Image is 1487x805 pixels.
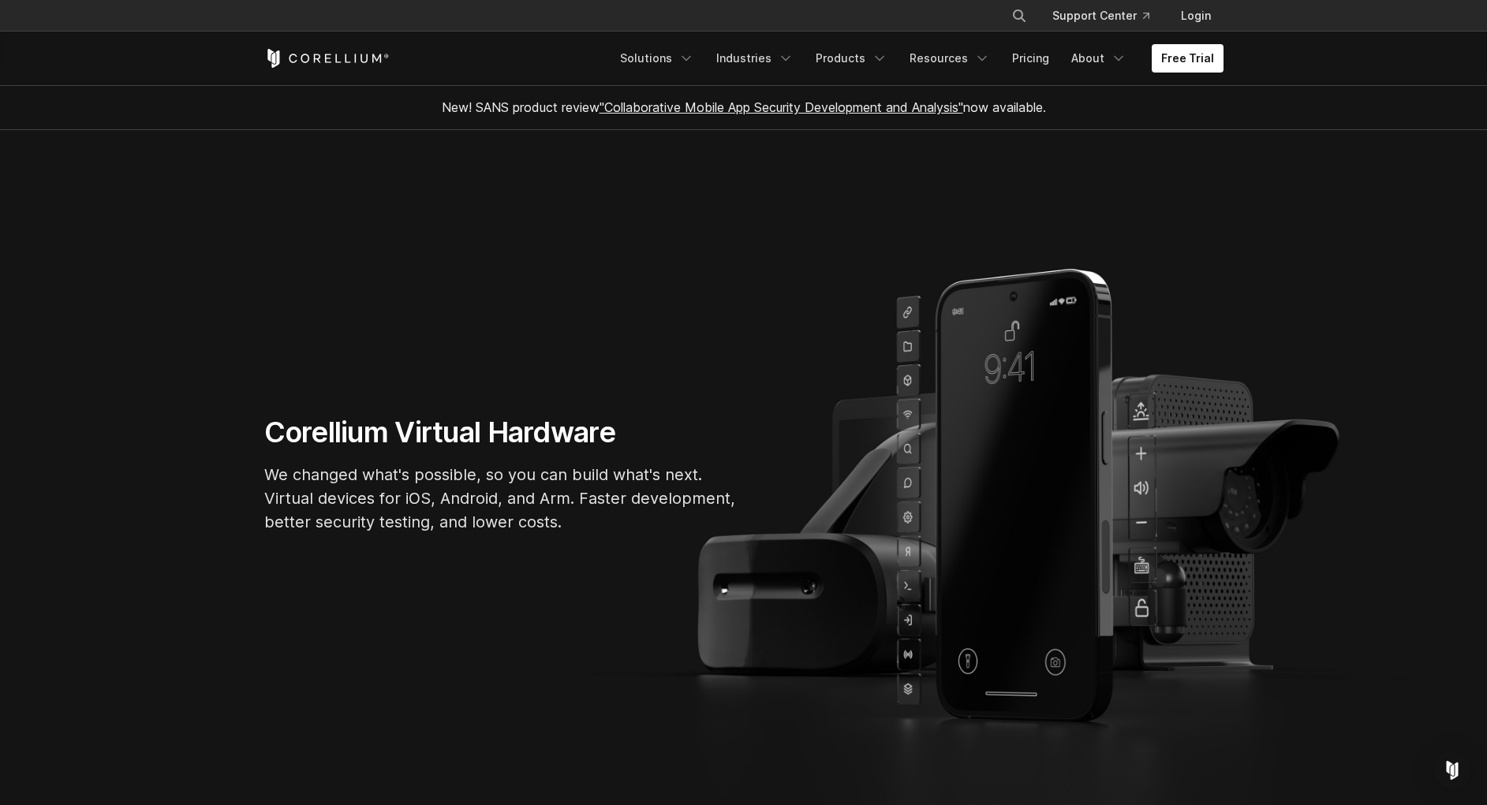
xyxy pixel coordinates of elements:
[900,44,999,73] a: Resources
[264,49,390,68] a: Corellium Home
[1152,44,1224,73] a: Free Trial
[600,99,963,115] a: "Collaborative Mobile App Security Development and Analysis"
[1433,751,1471,789] div: Open Intercom Messenger
[992,2,1224,30] div: Navigation Menu
[806,44,897,73] a: Products
[1005,2,1033,30] button: Search
[264,463,738,534] p: We changed what's possible, so you can build what's next. Virtual devices for iOS, Android, and A...
[1040,2,1162,30] a: Support Center
[611,44,1224,73] div: Navigation Menu
[1168,2,1224,30] a: Login
[611,44,704,73] a: Solutions
[264,415,738,450] h1: Corellium Virtual Hardware
[1062,44,1136,73] a: About
[442,99,1046,115] span: New! SANS product review now available.
[707,44,803,73] a: Industries
[1003,44,1059,73] a: Pricing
